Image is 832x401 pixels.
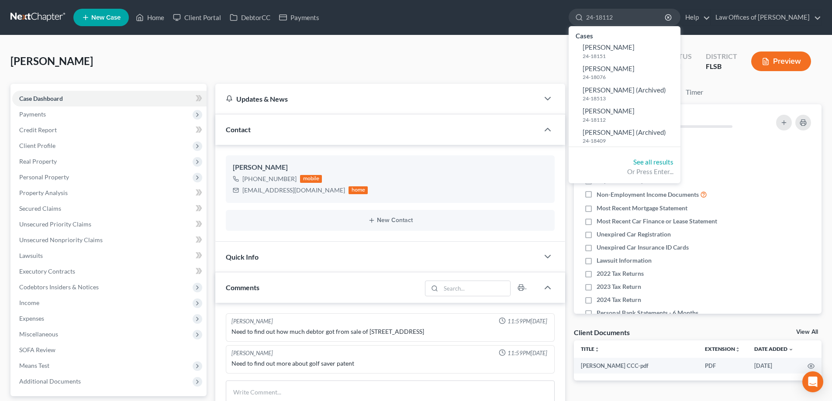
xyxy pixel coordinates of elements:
[131,10,169,25] a: Home
[586,9,666,25] input: Search by name...
[226,125,251,134] span: Contact
[574,328,630,337] div: Client Documents
[581,346,600,352] a: Titleunfold_more
[747,358,801,374] td: [DATE]
[507,349,547,357] span: 11:59PM[DATE]
[569,30,680,41] div: Cases
[796,329,818,335] a: View All
[698,358,747,374] td: PDF
[706,51,737,62] div: District
[597,256,652,265] span: Lawsuit Information
[169,10,225,25] a: Client Portal
[583,86,666,94] span: [PERSON_NAME] (Archived)
[576,167,673,176] div: Or Press Enter...
[19,330,58,338] span: Miscellaneous
[597,217,717,226] span: Most Recent Car Finance or Lease Statement
[12,201,207,216] a: Secured Claims
[583,65,635,72] span: [PERSON_NAME]
[19,173,69,181] span: Personal Property
[597,190,699,199] span: Non-Employment Income Documents
[233,217,548,224] button: New Contact
[231,359,549,368] div: Need to find out more about golf saver patent
[569,126,680,147] a: [PERSON_NAME] (Archived)24-18409
[19,220,91,228] span: Unsecured Priority Claims
[597,204,687,212] span: Most Recent Mortgage Statement
[583,107,635,115] span: [PERSON_NAME]
[597,282,641,291] span: 2023 Tax Return
[597,308,698,317] span: Personal Bank Statements - 6 Months
[19,158,57,165] span: Real Property
[711,10,821,25] a: Law Offices of [PERSON_NAME]
[597,230,671,239] span: Unexpired Car Registration
[12,185,207,201] a: Property Analysis
[583,95,678,102] small: 24-18513
[226,94,528,103] div: Updates & News
[569,104,680,126] a: [PERSON_NAME]24-18112
[706,62,737,72] div: FLSB
[225,10,275,25] a: DebtorCC
[19,252,43,259] span: Lawsuits
[242,186,345,195] div: [EMAIL_ADDRESS][DOMAIN_NAME]
[583,73,678,81] small: 24-18076
[19,362,49,369] span: Means Test
[242,175,297,183] div: [PHONE_NUMBER]
[19,142,55,149] span: Client Profile
[231,327,549,336] div: Need to find out how much debtor got from sale of [STREET_ADDRESS]
[583,52,678,60] small: 24-18151
[569,62,680,83] a: [PERSON_NAME]24-18076
[754,346,794,352] a: Date Added expand_more
[19,267,75,275] span: Executory Contracts
[751,51,811,71] button: Preview
[19,205,61,212] span: Secured Claims
[19,189,68,196] span: Property Analysis
[12,122,207,138] a: Credit Report
[233,162,548,173] div: [PERSON_NAME]
[802,371,823,392] div: Open Intercom Messenger
[597,269,644,278] span: 2022 Tax Returns
[705,346,740,352] a: Extensionunfold_more
[19,283,99,291] span: Codebtors Insiders & Notices
[349,186,368,194] div: home
[12,216,207,232] a: Unsecured Priority Claims
[19,95,63,102] span: Case Dashboard
[226,253,259,261] span: Quick Info
[231,317,273,326] div: [PERSON_NAME]
[583,43,635,51] span: [PERSON_NAME]
[574,358,698,374] td: [PERSON_NAME] CCC-pdf
[594,347,600,352] i: unfold_more
[19,377,81,385] span: Additional Documents
[19,346,55,353] span: SOFA Review
[19,236,103,243] span: Unsecured Nonpriority Claims
[12,342,207,358] a: SOFA Review
[19,126,57,134] span: Credit Report
[275,10,324,25] a: Payments
[12,248,207,264] a: Lawsuits
[231,349,273,357] div: [PERSON_NAME]
[19,110,46,118] span: Payments
[569,41,680,62] a: [PERSON_NAME]24-18151
[583,128,666,136] span: [PERSON_NAME] (Archived)
[441,281,511,296] input: Search...
[10,55,93,67] span: [PERSON_NAME]
[597,243,689,252] span: Unexpired Car Insurance ID Cards
[681,10,710,25] a: Help
[569,83,680,105] a: [PERSON_NAME] (Archived)24-18513
[507,317,547,326] span: 11:59PM[DATE]
[633,158,673,166] a: See all results
[583,116,678,123] small: 24-18112
[735,347,740,352] i: unfold_more
[226,283,259,291] span: Comments
[788,347,794,352] i: expand_more
[300,175,322,183] div: mobile
[91,14,121,21] span: New Case
[12,264,207,279] a: Executory Contracts
[12,232,207,248] a: Unsecured Nonpriority Claims
[679,84,710,101] a: Timer
[583,137,678,144] small: 24-18409
[12,91,207,106] a: Case Dashboard
[19,299,39,306] span: Income
[597,295,641,304] span: 2024 Tax Return
[19,315,44,322] span: Expenses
